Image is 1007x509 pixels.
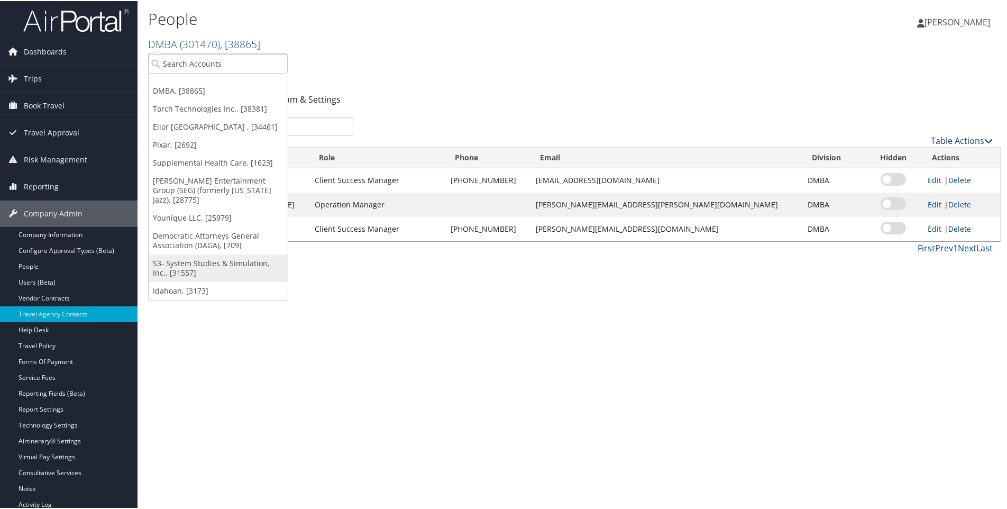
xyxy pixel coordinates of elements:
[802,216,865,240] td: DMBA
[24,65,42,91] span: Trips
[309,147,445,167] th: Role: activate to sort column ascending
[928,198,941,208] a: Edit
[530,147,802,167] th: Email: activate to sort column ascending
[445,167,530,192] td: [PHONE_NUMBER]
[948,174,971,184] a: Delete
[24,38,67,64] span: Dashboards
[148,7,717,29] h1: People
[928,223,941,233] a: Edit
[180,36,220,50] span: ( 301470 )
[530,216,802,240] td: [PERSON_NAME][EMAIL_ADDRESS][DOMAIN_NAME]
[445,216,530,240] td: [PHONE_NUMBER]
[149,171,288,208] a: [PERSON_NAME] Entertainment Group (SEG) (formerly [US_STATE] Jazz), [28775]
[530,192,802,216] td: [PERSON_NAME][EMAIL_ADDRESS][PERSON_NAME][DOMAIN_NAME]
[935,241,953,253] a: Prev
[24,146,87,172] span: Risk Management
[149,117,288,135] a: Elior [GEOGRAPHIC_DATA] , [34461]
[309,216,445,240] td: Client Success Manager
[948,198,971,208] a: Delete
[149,226,288,253] a: Democratic Attorneys General Association (DAGA), [709]
[918,241,935,253] a: First
[802,192,865,216] td: DMBA
[148,36,260,50] a: DMBA
[24,119,79,145] span: Travel Approval
[149,253,288,281] a: S3- System Studies & Simulation, Inc., [31557]
[922,147,1000,167] th: Actions
[924,15,990,27] span: [PERSON_NAME]
[309,167,445,192] td: Client Success Manager
[530,167,802,192] td: [EMAIL_ADDRESS][DOMAIN_NAME]
[149,153,288,171] a: Supplemental Health Care, [1623]
[976,241,993,253] a: Last
[922,192,1000,216] td: |
[922,167,1000,192] td: |
[948,223,971,233] a: Delete
[958,241,976,253] a: Next
[309,192,445,216] td: Operation Manager
[865,147,922,167] th: Hidden: activate to sort column ascending
[149,99,288,117] a: Torch Technologies Inc., [38381]
[802,147,865,167] th: Division: activate to sort column ascending
[149,208,288,226] a: Younique LLC, [25979]
[445,147,530,167] th: Phone
[149,281,288,299] a: Idahoan, [3173]
[24,92,65,118] span: Book Travel
[276,93,341,104] a: Team & Settings
[24,172,59,199] span: Reporting
[802,167,865,192] td: DMBA
[922,216,1000,240] td: |
[149,135,288,153] a: Pixar, [2692]
[24,199,83,226] span: Company Admin
[220,36,260,50] span: , [ 38865 ]
[931,134,993,146] a: Table Actions
[149,81,288,99] a: DMBA, [38865]
[149,53,288,72] input: Search Accounts
[917,5,1001,37] a: [PERSON_NAME]
[953,241,958,253] a: 1
[23,7,129,32] img: airportal-logo.png
[928,174,941,184] a: Edit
